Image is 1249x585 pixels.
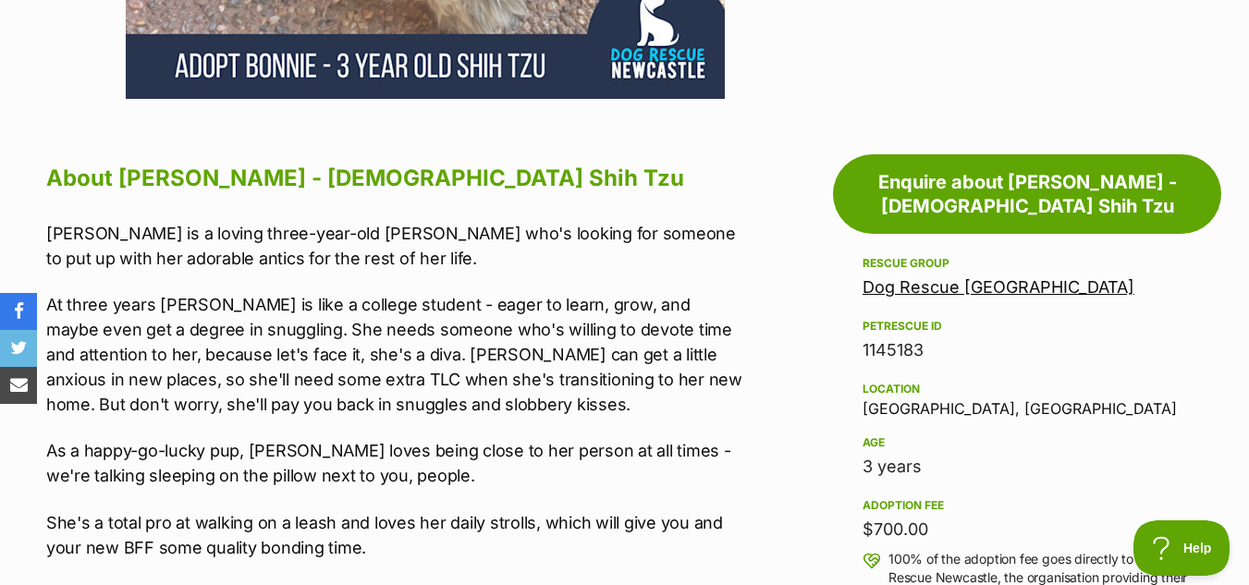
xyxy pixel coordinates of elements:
div: Adoption fee [863,498,1192,513]
h2: About [PERSON_NAME] - [DEMOGRAPHIC_DATA] Shih Tzu [46,158,744,199]
div: Rescue group [863,256,1192,271]
div: 3 years [863,454,1192,480]
p: As a happy-go-lucky pup, [PERSON_NAME] loves being close to her person at all times - we're talki... [46,438,744,488]
p: At three years [PERSON_NAME] is like a college student - eager to learn, grow, and maybe even get... [46,292,744,417]
p: [PERSON_NAME] is a loving three-year-old [PERSON_NAME] who's looking for someone to put up with h... [46,221,744,271]
a: Dog Rescue [GEOGRAPHIC_DATA] [863,277,1134,297]
iframe: Help Scout Beacon - Open [1133,520,1231,576]
div: [GEOGRAPHIC_DATA], [GEOGRAPHIC_DATA] [863,378,1192,417]
div: 1145183 [863,337,1192,363]
a: Privacy Notification [878,2,897,17]
div: Age [863,435,1192,450]
div: Location [863,382,1192,396]
img: consumer-privacy-logo.png [880,2,895,17]
img: consumer-privacy-logo.png [2,2,17,17]
div: $700.00 [863,517,1192,542]
a: Enquire about [PERSON_NAME] - [DEMOGRAPHIC_DATA] Shih Tzu [833,154,1221,234]
p: She's a total pro at walking on a leash and loves her daily strolls, which will give you and your... [46,510,744,560]
img: https://img.kwcdn.com/product/fancy/d9845585-be3f-4235-8082-0dcee3f70759.jpg?imageMogr2/strip/siz... [157,131,311,259]
img: iconc.png [877,1,895,15]
div: PetRescue ID [863,319,1192,334]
